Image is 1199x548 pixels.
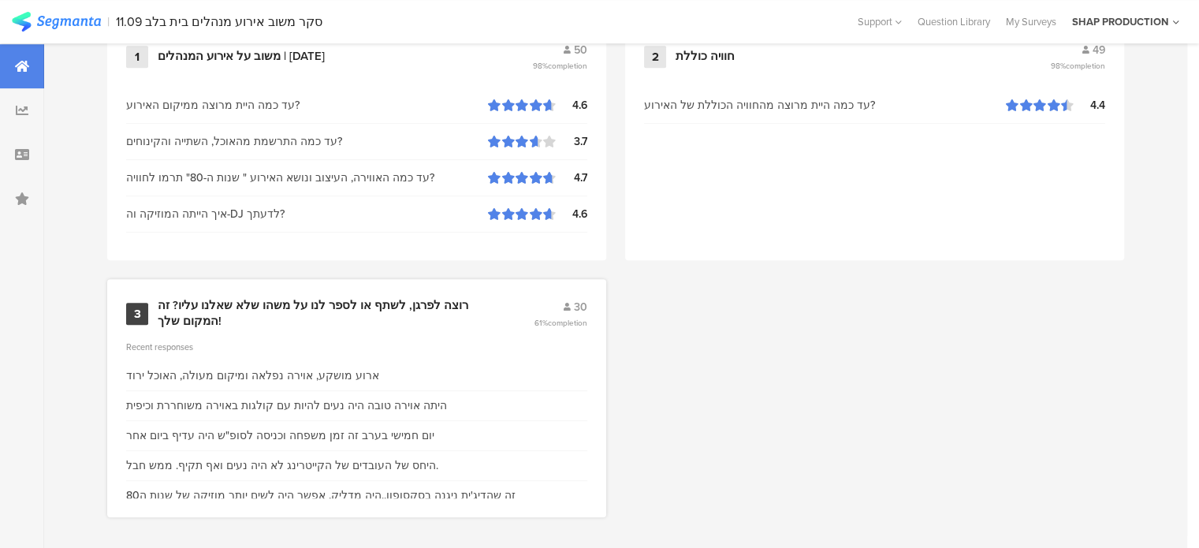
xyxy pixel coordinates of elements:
[116,14,322,29] div: 11.09 סקר משוב אירוע מנהלים בית בלב
[126,487,516,504] div: זה שהדיג'ית ניגנה בסקסופון..היה מדליק, אפשר היה לשים יותר מוזיקה של שנות ה80
[574,299,587,315] span: 30
[126,427,434,444] div: יום חמישי בערב זה זמן משפחה וכניסה לסופ"ש היה עדיף ביום אחר
[556,133,587,150] div: 3.7
[126,341,587,353] div: Recent responses
[858,9,902,34] div: Support
[574,42,587,58] span: 50
[676,49,735,65] div: חוויה כוללת
[107,13,110,31] div: |
[126,97,488,114] div: עד כמה היית מרוצה ממיקום האירוע?
[126,397,447,414] div: היתה אוירה טובה היה נעים להיות עם קולגות באוירה משוחררת וכיפית
[910,14,998,29] a: Question Library
[126,206,488,222] div: איך הייתה המוזיקה וה-DJ לדעתך?
[126,367,379,384] div: ארוע מושקע, אוירה נפלאה ומיקום מעולה, האוכל ירוד
[1074,97,1105,114] div: 4.4
[644,46,666,68] div: 2
[126,170,488,186] div: עד כמה האווירה, העיצוב ונושא האירוע " שנות ה-80" תרמו לחוויה?
[556,206,587,222] div: 4.6
[534,317,587,329] span: 61%
[548,317,587,329] span: completion
[548,60,587,72] span: completion
[1072,14,1168,29] div: SHAP PRODUCTION
[533,60,587,72] span: 98%
[998,14,1064,29] a: My Surveys
[556,97,587,114] div: 4.6
[126,133,488,150] div: עד כמה התרשמת מהאוכל, השתייה והקינוחים?
[644,97,1006,114] div: עד כמה היית מרוצה מהחוויה הכוללת של האירוע?
[1066,60,1105,72] span: completion
[158,298,496,329] div: רוצה לפרגן, לשתף או לספר לנו על משהו שלא שאלנו עליו? זה המקום שלך!
[1051,60,1105,72] span: 98%
[126,46,148,68] div: 1
[126,457,438,474] div: היחס של העובדים של הקייטרינג לא היה נעים ואף תקיף. ממש חבל.
[556,170,587,186] div: 4.7
[158,49,325,65] div: משוב על אירוע המנהלים | [DATE]
[1093,42,1105,58] span: 49
[126,303,148,325] div: 3
[12,12,101,32] img: segmanta logo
